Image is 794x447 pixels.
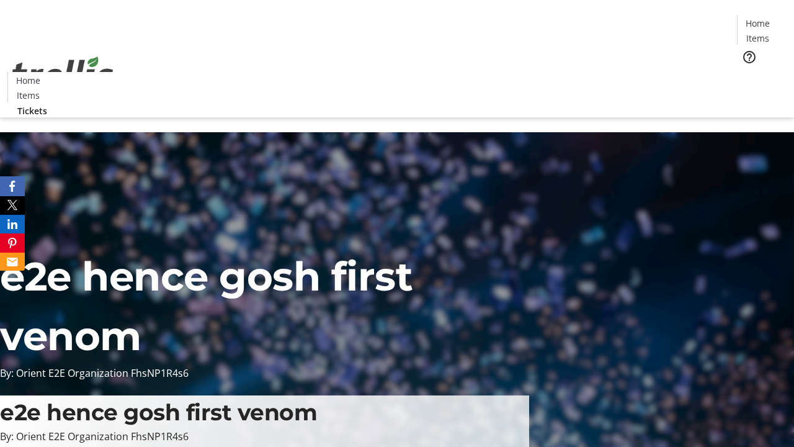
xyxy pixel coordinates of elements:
[738,32,777,45] a: Items
[17,104,47,117] span: Tickets
[738,17,777,30] a: Home
[737,72,787,85] a: Tickets
[737,45,762,70] button: Help
[17,89,40,102] span: Items
[7,104,57,117] a: Tickets
[7,43,118,105] img: Orient E2E Organization FhsNP1R4s6's Logo
[747,72,777,85] span: Tickets
[8,89,48,102] a: Items
[8,74,48,87] a: Home
[16,74,40,87] span: Home
[746,32,769,45] span: Items
[746,17,770,30] span: Home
